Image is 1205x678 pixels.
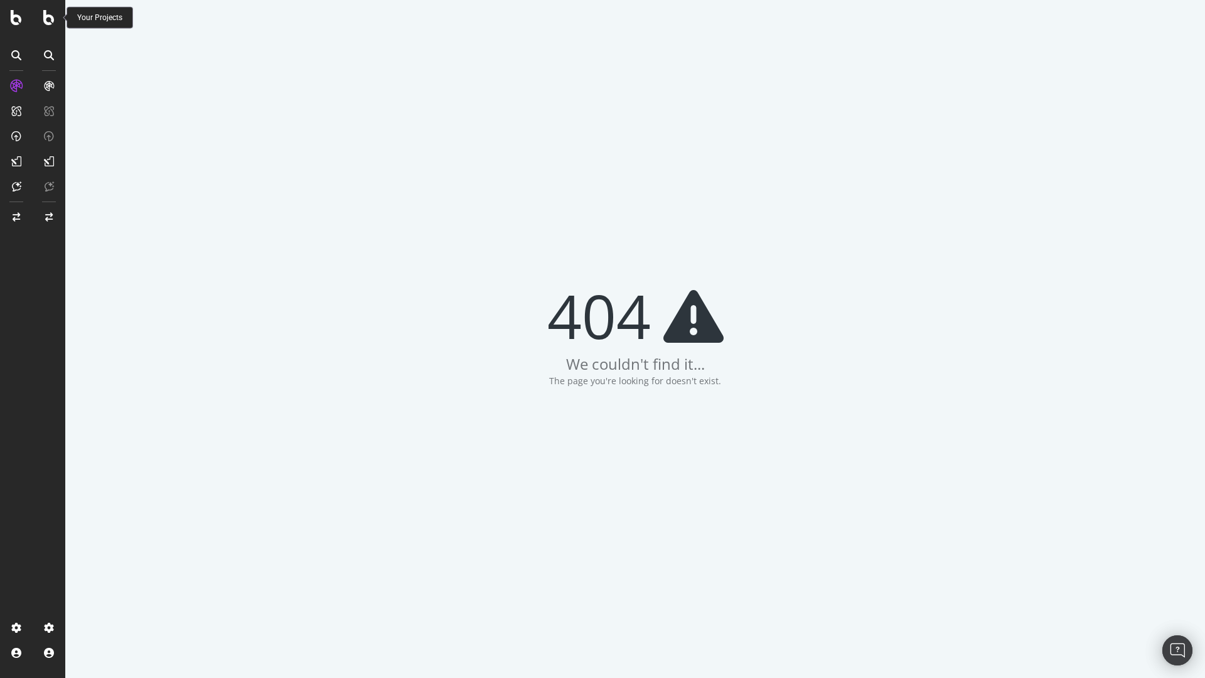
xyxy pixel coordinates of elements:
[515,284,691,347] div: 404
[45,13,90,23] div: Your Projects
[517,375,688,387] div: The page you're looking for doesn't exist.
[1130,635,1160,665] div: Open Intercom Messenger
[533,353,672,375] div: We couldn't find it...
[1162,635,1192,665] div: Open Intercom Messenger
